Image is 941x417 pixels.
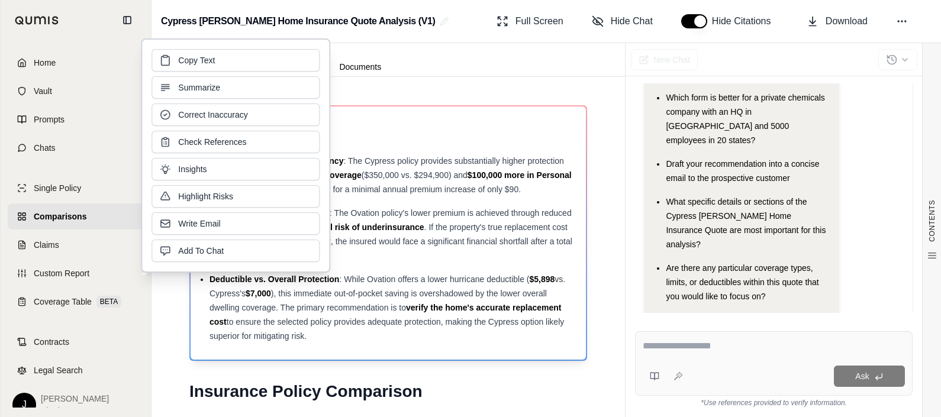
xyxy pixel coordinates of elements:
span: Hide Citations [712,14,778,28]
span: $5,898 [530,274,555,284]
span: Vault [34,85,52,97]
span: . If the property's true replacement cost exceeds Ovation's $294,900 limit, the insured would fac... [210,222,572,260]
h1: Insurance Policy Comparison [189,375,587,408]
button: Full Screen [492,9,568,33]
button: Documents [318,57,402,76]
span: ($350,000 vs. $294,900) and [362,170,468,180]
button: Hide Chat [587,9,658,33]
span: : While Ovation offers a lower hurricane deductible ( [339,274,529,284]
span: Chats [34,142,56,154]
span: Copy Text [178,54,215,66]
button: Highlight Risks [152,185,320,208]
button: Ask [834,366,905,387]
span: Deductible vs. Overall Protection [210,274,339,284]
button: Correct Inaccuracy [152,104,320,126]
button: Add To Chat [152,240,320,262]
span: : The Ovation policy's lower premium is achieved through reduced coverage limits, creating a [210,208,572,232]
span: Draft your recommendation into a concise email to the prospective customer [666,159,819,183]
span: [PERSON_NAME] [41,393,109,405]
span: Correct Inaccuracy [178,109,247,121]
span: Write Email [178,218,220,229]
div: *Use references provided to verify information. [635,396,913,408]
a: Prompts [8,106,144,132]
a: Coverage TableBETA [8,289,144,315]
a: Legal Search [8,357,144,383]
a: Comparisons [8,203,144,229]
span: CONTENTS [927,200,937,242]
span: Legal Search [34,364,83,376]
span: Home [34,57,56,69]
a: Single Policy [8,175,144,201]
span: Which form is better for a private chemicals company with an HQ in [GEOGRAPHIC_DATA] and 5000 emp... [666,93,824,145]
span: Single Policy [34,182,81,194]
span: Check References [178,136,246,148]
span: Download [826,14,868,28]
span: Hide Chat [611,14,653,28]
a: Claims [8,232,144,258]
span: : The Cypress policy provides substantially higher protection with [210,156,564,180]
span: Custom Report [34,267,89,279]
div: J [12,393,36,416]
span: ($500,000 vs. $400,000) for a minimal annual premium increase of only $90. [241,185,521,194]
span: Highlight Risks [178,190,233,202]
span: critical risk of underinsurance [306,222,424,232]
span: $7,000 [246,289,271,298]
span: Full Screen [515,14,563,28]
span: Are there any particular coverage types, limits, or deductibles within this quote that you would ... [666,263,818,301]
h3: Key Findings: [198,123,579,144]
a: Vault [8,78,144,104]
span: Prompts [34,114,65,125]
span: Claims [34,239,59,251]
img: Qumis Logo [15,16,59,25]
span: Comparisons [34,211,86,222]
a: Chats [8,135,144,161]
button: Summarize [152,76,320,99]
a: Contracts [8,329,144,355]
button: Check References [152,131,320,153]
span: Ask [855,371,869,381]
button: Download [802,9,872,33]
button: Collapse sidebar [118,11,137,30]
span: BETA [96,296,121,308]
span: Add To Chat [178,245,224,257]
span: Alterity Group [41,405,109,416]
a: Custom Report [8,260,144,286]
button: Copy Text [152,49,320,72]
a: Home [8,50,144,76]
span: Contracts [34,336,69,348]
span: Insights [178,163,207,175]
span: to ensure the selected policy provides adequate protection, making the Cypress option likely supe... [210,317,564,341]
span: Coverage Table [34,296,92,308]
h2: Cypress [PERSON_NAME] Home Insurance Quote Analysis (V1) [161,11,435,32]
span: Summarize [178,82,220,93]
button: Insights [152,158,320,180]
span: What specific details or sections of the Cypress [PERSON_NAME] Home Insurance Quote are most impo... [666,197,826,249]
button: Write Email [152,212,320,235]
span: ), this immediate out-of-pocket saving is overshadowed by the lower overall dwelling coverage. Th... [210,289,547,312]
